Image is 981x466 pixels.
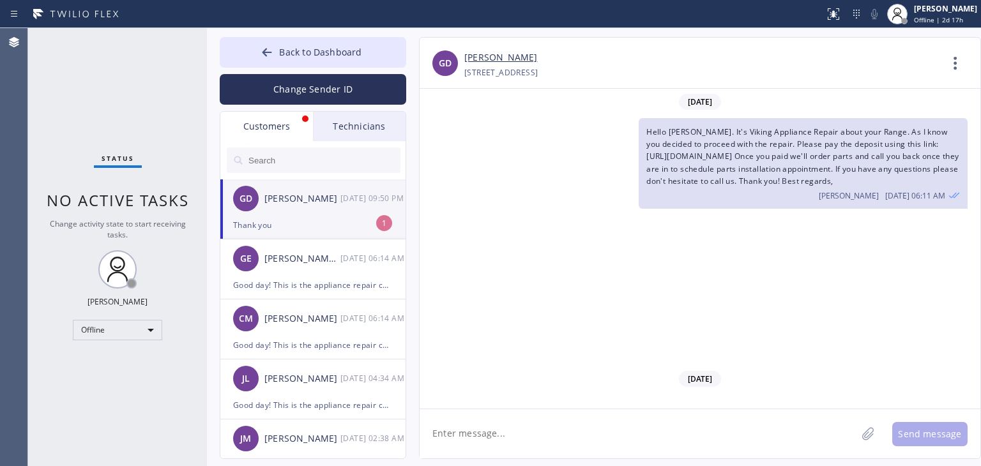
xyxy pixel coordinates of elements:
button: Change Sender ID [220,74,406,105]
a: [PERSON_NAME] [464,50,537,65]
span: [DATE] [679,371,721,387]
button: Mute [865,5,883,23]
div: Customers [220,112,313,141]
input: Search [247,147,400,173]
span: Hello [PERSON_NAME]. It's Viking Appliance Repair about your Range. As I know you decided to proc... [646,126,959,186]
button: Back to Dashboard [220,37,406,68]
div: [PERSON_NAME] [87,296,148,307]
span: GD [439,56,452,71]
div: [PERSON_NAME] [PERSON_NAME] [264,252,340,266]
button: Send message [892,422,968,446]
span: GD [240,192,252,206]
div: 10/10/2025 9:38 AM [340,431,407,446]
span: Status [102,154,134,163]
span: [PERSON_NAME] [819,190,879,201]
div: 09/30/2025 9:11 AM [639,118,968,209]
div: Good day! This is the appliance repair company you recently contacted. Unfortunately our phone re... [233,278,393,292]
div: [PERSON_NAME] [914,3,977,14]
div: [STREET_ADDRESS] [464,65,538,80]
span: CM [239,312,253,326]
div: [PERSON_NAME] [264,192,340,206]
span: JL [242,372,250,386]
div: 10/13/2025 9:50 AM [340,191,407,206]
span: GE [240,252,252,266]
div: [PERSON_NAME] [264,312,340,326]
div: 10/10/2025 9:34 AM [340,371,407,386]
div: Good day! This is the appliance repair company you recently contacted. Unfortunately our phone re... [233,398,393,412]
div: Offline [73,320,162,340]
div: Technicians [313,112,406,141]
div: 10/13/2025 9:14 AM [340,311,407,326]
span: No active tasks [47,190,189,211]
span: Back to Dashboard [279,46,361,58]
span: Offline | 2d 17h [914,15,963,24]
span: JM [240,432,251,446]
div: Good day! This is the appliance repair company you recently contacted. Unfortunately our phone re... [233,338,393,352]
div: [PERSON_NAME] [264,432,340,446]
div: 10/13/2025 9:14 AM [340,251,407,266]
div: [PERSON_NAME] [264,372,340,386]
span: [DATE] [679,94,721,110]
div: Thank you [233,218,393,232]
span: Change activity state to start receiving tasks. [50,218,186,240]
span: [DATE] 06:11 AM [885,190,945,201]
div: 1 [376,215,392,231]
